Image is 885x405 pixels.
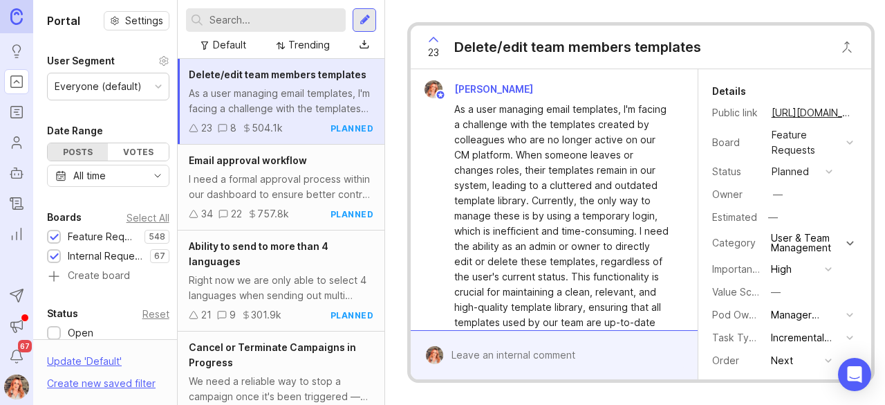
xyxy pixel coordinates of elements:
a: Create board [47,271,169,283]
div: High [771,262,792,277]
div: Reset [142,310,169,318]
div: User & Team Management [771,233,843,253]
span: [PERSON_NAME] [454,83,533,95]
div: User Segment [47,53,115,69]
label: Value Scale [712,286,765,298]
p: 67 [154,251,165,262]
label: Order [712,354,739,366]
a: Roadmaps [4,100,29,125]
div: 301.9k [251,307,281,323]
div: Estimated [712,213,757,222]
div: 9 [230,307,236,323]
img: member badge [436,90,446,100]
div: Owner [712,187,761,202]
div: Status [712,164,761,179]
div: 34 [201,206,213,222]
div: planned [330,123,374,134]
div: — [764,208,782,226]
div: Open [68,325,93,341]
div: 8 [230,120,236,136]
div: Trending [288,37,330,53]
a: [URL][DOMAIN_NAME] [767,104,857,122]
div: — [771,285,781,300]
div: Select All [127,214,169,222]
img: Canny Home [10,8,23,24]
div: planned [772,164,809,179]
div: Board [712,135,761,150]
a: Portal [4,69,29,94]
div: Details [712,83,746,100]
div: 757.8k [257,206,289,222]
label: Pod Ownership [712,309,783,321]
div: Posts [48,143,108,161]
span: 23 [428,45,439,60]
span: Settings [125,14,163,28]
button: Send to Autopilot [4,283,29,308]
p: 548 [149,231,165,242]
div: planned [330,309,374,321]
div: Boards [47,209,82,226]
input: Search... [209,12,340,28]
button: Close button [833,33,861,61]
button: Settings [104,11,169,30]
div: 504.1k [252,120,283,136]
div: Feature Requests [68,229,138,244]
div: Create new saved filter [47,376,156,391]
div: planned [330,208,374,220]
div: Manager Experience [771,307,841,323]
div: We need a reliable way to stop a campaign once it's been triggered — especially in cases where an... [189,374,373,404]
div: As a user managing email templates, I'm facing a challenge with the templates created by colleagu... [454,102,669,345]
div: Default [213,37,246,53]
div: Public link [712,105,761,120]
div: All time [73,168,106,183]
h1: Portal [47,12,80,29]
div: As a user managing email templates, I'm facing a challenge with the templates created by colleagu... [189,86,373,116]
span: Ability to send to more than 4 languages [189,240,328,267]
img: Bronwen W [420,80,447,98]
a: Ideas [4,39,29,64]
div: Right now we are only able to select 4 languages when sending out multi language emails. We send ... [189,273,373,303]
span: 67 [18,340,32,352]
a: Email approval workflowI need a formal approval process within our dashboard to ensure better con... [178,145,384,231]
button: Bronwen W [4,375,29,399]
div: — [773,187,783,202]
span: Delete/edit team members templates [189,69,366,80]
a: Delete/edit team members templatesAs a user managing email templates, I'm facing a challenge with... [178,59,384,145]
button: Notifications [4,344,29,369]
a: Autopilot [4,161,29,186]
div: 22 [231,206,242,222]
div: Category [712,235,761,251]
a: Bronwen W[PERSON_NAME] [416,80,544,98]
div: Feature Requests [772,127,841,158]
div: Open Intercom Messenger [838,358,871,391]
a: Reporting [4,222,29,246]
div: Incremental Enhancement [771,330,841,345]
a: Users [4,130,29,155]
a: Changelog [4,191,29,216]
svg: toggle icon [147,170,169,181]
img: Bronwen W [421,346,448,364]
span: Cancel or Terminate Campaigns in Progress [189,341,356,368]
div: Everyone (default) [55,79,142,94]
div: Update ' Default ' [47,354,122,376]
button: Announcements [4,314,29,339]
a: Ability to send to more than 4 languagesRight now we are only able to select 4 languages when sen... [178,231,384,332]
div: Next [771,353,793,368]
div: Internal Requests [68,249,143,264]
div: 23 [201,120,212,136]
div: Date Range [47,123,103,139]
div: Delete/edit team members templates [454,37,701,57]
div: Votes [108,143,168,161]
div: Status [47,305,78,322]
label: Task Type [712,332,761,343]
div: 21 [201,307,212,323]
label: Importance [712,263,764,275]
div: I need a formal approval process within our dashboard to ensure better control over our communica... [189,172,373,202]
span: Email approval workflow [189,154,307,166]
